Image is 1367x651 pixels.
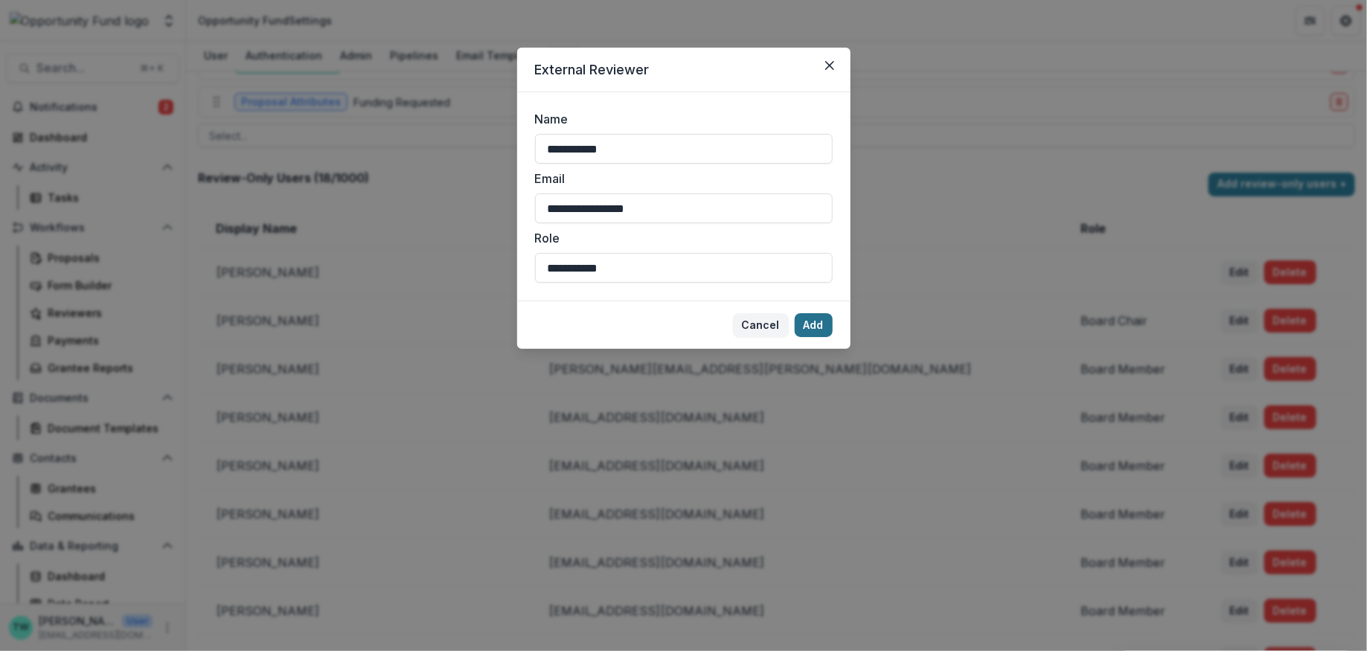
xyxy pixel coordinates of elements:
label: Email [535,170,824,187]
button: Close [818,54,842,77]
header: External Reviewer [517,48,851,92]
label: Name [535,110,824,128]
button: Cancel [733,313,789,337]
button: Add [795,313,833,337]
label: Role [535,229,824,247]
